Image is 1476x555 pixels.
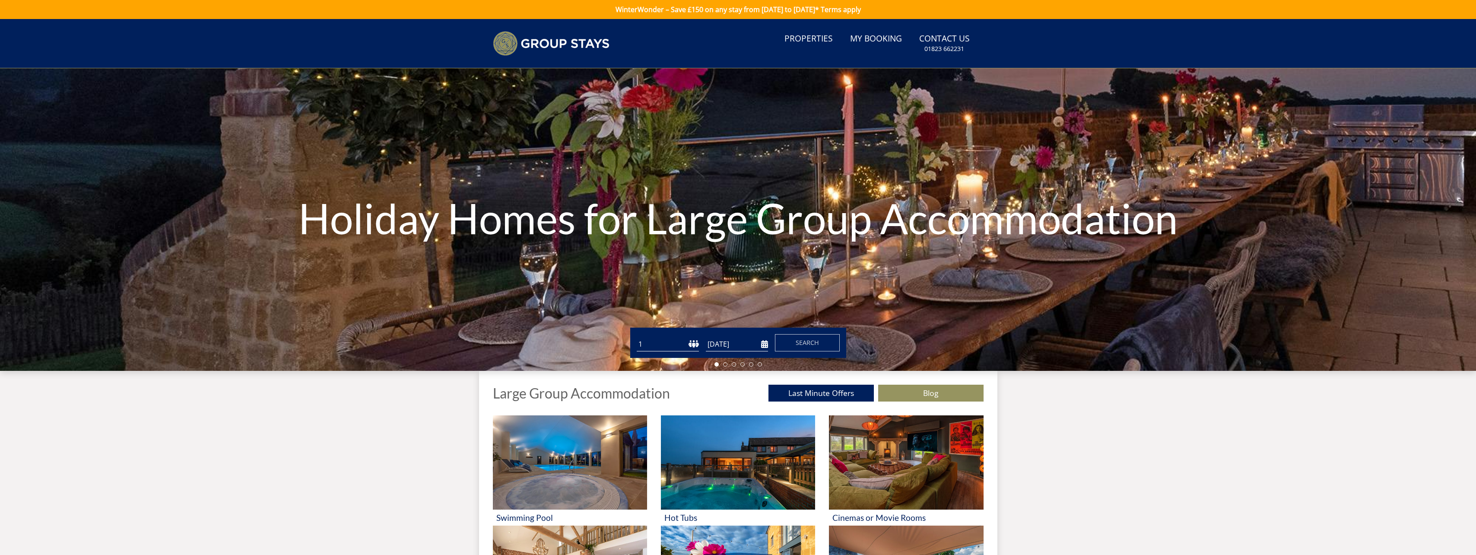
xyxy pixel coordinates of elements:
[706,337,768,351] input: Arrival Date
[768,385,874,402] a: Last Minute Offers
[829,415,983,526] a: 'Cinemas or Movie Rooms' - Large Group Accommodation Holiday Ideas Cinemas or Movie Rooms
[664,513,812,522] h3: Hot Tubs
[493,415,647,510] img: 'Swimming Pool' - Large Group Accommodation Holiday Ideas
[775,334,840,351] button: Search
[796,338,819,347] span: Search
[847,29,905,49] a: My Booking
[832,513,980,522] h3: Cinemas or Movie Rooms
[493,386,670,401] h1: Large Group Accommodation
[916,29,973,57] a: Contact Us01823 662231
[878,385,984,402] a: Blog
[781,29,836,49] a: Properties
[829,415,983,510] img: 'Cinemas or Movie Rooms' - Large Group Accommodation Holiday Ideas
[493,31,609,56] img: Group Stays
[661,415,815,510] img: 'Hot Tubs' - Large Group Accommodation Holiday Ideas
[493,415,647,526] a: 'Swimming Pool' - Large Group Accommodation Holiday Ideas Swimming Pool
[222,178,1255,258] h1: Holiday Homes for Large Group Accommodation
[661,415,815,526] a: 'Hot Tubs' - Large Group Accommodation Holiday Ideas Hot Tubs
[496,513,644,522] h3: Swimming Pool
[924,45,964,53] small: 01823 662231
